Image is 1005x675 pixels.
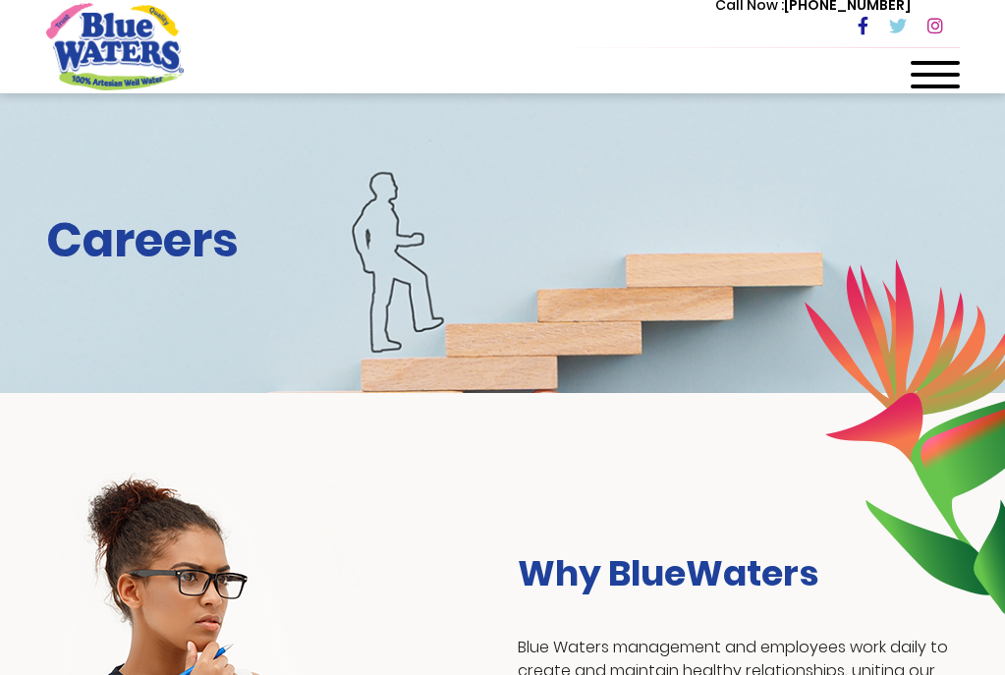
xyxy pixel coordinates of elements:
a: store logo [46,3,184,89]
h3: Why BlueWaters [518,552,960,594]
img: career-intro-leaves.png [804,258,1005,614]
h2: Careers [46,212,960,269]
